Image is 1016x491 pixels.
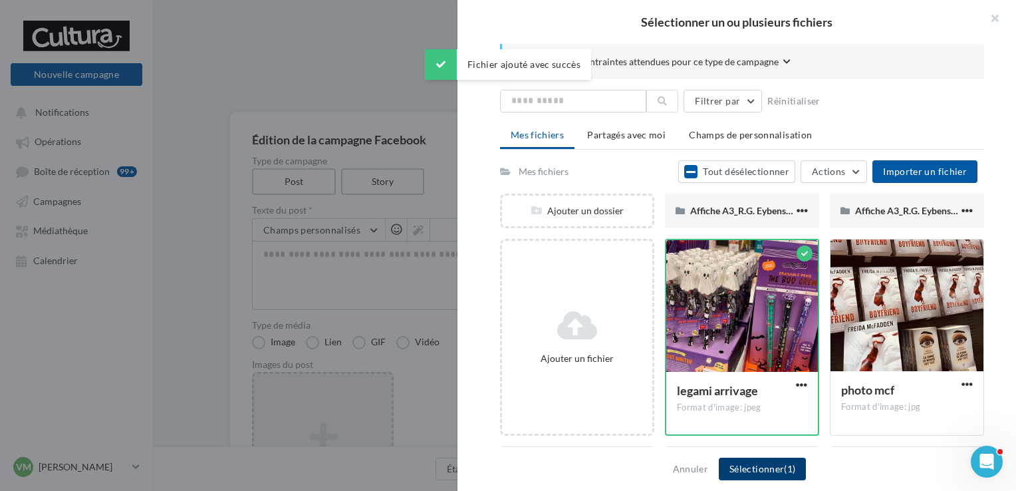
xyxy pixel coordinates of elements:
div: Fichier ajouté avec succès [425,49,591,80]
span: (1) [784,463,795,474]
span: Mes fichiers [511,129,564,140]
button: Sélectionner(1) [719,458,806,480]
button: Consulter les contraintes attendues pour ce type de campagne [523,55,791,71]
span: Affiche A3_R.G. Eybens 14 06 [855,205,976,216]
div: Format d'image: jpg [841,401,973,413]
span: Actions [812,166,845,177]
button: Filtrer par [684,90,762,112]
div: Ajouter un dossier [502,204,652,218]
button: Tout désélectionner [678,160,795,183]
div: Ajouter un fichier [507,352,647,365]
button: Actions [801,160,867,183]
div: Format d'image: jpeg [677,402,807,414]
span: Importer un fichier [883,166,967,177]
span: Partagés avec moi [587,129,666,140]
span: photo mcf [841,383,894,397]
button: Annuler [668,461,713,477]
span: Champs de personnalisation [689,129,812,140]
iframe: Intercom live chat [971,446,1003,478]
h2: Sélectionner un ou plusieurs fichiers [479,16,995,28]
button: Importer un fichier [872,160,977,183]
span: legami arrivage [677,383,758,398]
span: Consulter les contraintes attendues pour ce type de campagne [523,55,779,69]
span: Affiche A3_R.G. Eybens 14 06 [690,205,811,216]
div: Mes fichiers [519,165,569,178]
button: Réinitialiser [762,93,826,109]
